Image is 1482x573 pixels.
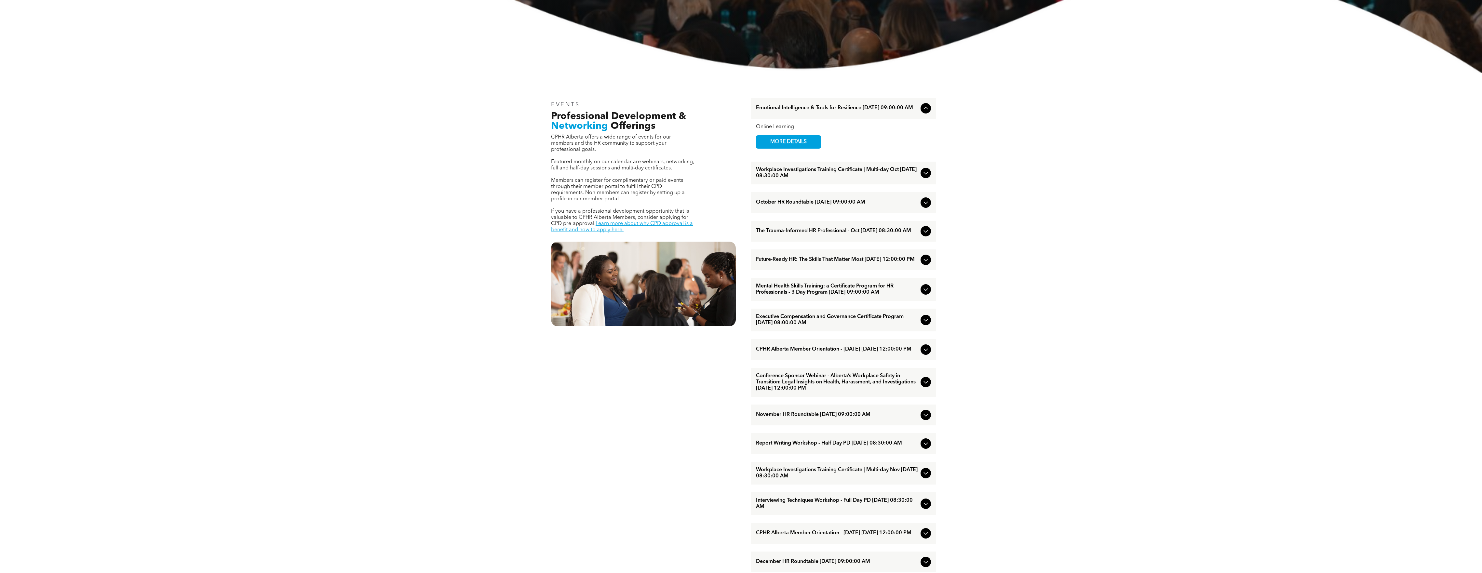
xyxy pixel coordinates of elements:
span: Mental Health Skills Training: a Certificate Program for HR Professionals - 3 Day Program [DATE] ... [756,283,918,296]
div: Online Learning [756,124,931,130]
span: Members can register for complimentary or paid events through their member portal to fulfill thei... [551,178,685,202]
span: CPHR Alberta offers a wide range of events for our members and the HR community to support your p... [551,135,671,152]
span: Workplace Investigations Training Certificate | Multi-day Nov [DATE] 08:30:00 AM [756,467,918,479]
span: MORE DETAILS [763,136,814,148]
a: MORE DETAILS [756,135,821,149]
span: Networking [551,121,608,131]
span: Professional Development & [551,112,686,121]
span: December HR Roundtable [DATE] 09:00:00 AM [756,559,918,565]
span: Conference Sponsor Webinar - Alberta’s Workplace Safety in Transition: Legal Insights on Health, ... [756,373,918,392]
span: November HR Roundtable [DATE] 09:00:00 AM [756,412,918,418]
span: The Trauma-Informed HR Professional - Oct [DATE] 08:30:00 AM [756,228,918,234]
span: CPHR Alberta Member Orientation - [DATE] [DATE] 12:00:00 PM [756,530,918,536]
span: If you have a professional development opportunity that is valuable to CPHR Alberta Members, cons... [551,209,689,226]
span: CPHR Alberta Member Orientation - [DATE] [DATE] 12:00:00 PM [756,346,918,353]
span: Future-Ready HR: The Skills That Matter Most [DATE] 12:00:00 PM [756,257,918,263]
span: EVENTS [551,102,580,108]
span: Featured monthly on our calendar are webinars, networking, full and half-day sessions and multi-d... [551,159,694,171]
span: Workplace Investigations Training Certificate | Multi-day Oct [DATE] 08:30:00 AM [756,167,918,179]
a: Learn more about why CPD approval is a benefit and how to apply here. [551,221,693,233]
span: Emotional Intelligence & Tools for Resilience [DATE] 09:00:00 AM [756,105,918,111]
span: Offerings [611,121,655,131]
span: Report Writing Workshop - Half Day PD [DATE] 08:30:00 AM [756,440,918,446]
span: Executive Compensation and Governance Certificate Program [DATE] 08:00:00 AM [756,314,918,326]
span: October HR Roundtable [DATE] 09:00:00 AM [756,199,918,206]
span: Interviewing Techniques Workshop - Full Day PD [DATE] 08:30:00 AM [756,498,918,510]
